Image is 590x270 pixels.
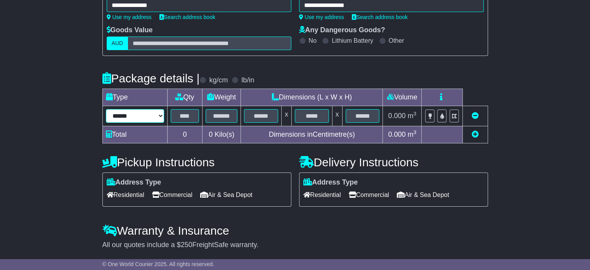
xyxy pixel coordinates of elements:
[209,76,228,85] label: kg/cm
[107,189,144,201] span: Residential
[332,37,373,44] label: Lithium Battery
[102,241,488,249] div: All our quotes include a $ FreightSafe warranty.
[167,89,202,106] td: Qty
[102,72,200,85] h4: Package details |
[102,156,291,169] h4: Pickup Instructions
[241,76,254,85] label: lb/in
[299,14,344,20] a: Use my address
[107,178,161,187] label: Address Type
[472,131,479,138] a: Add new item
[352,14,408,20] a: Search address book
[107,14,152,20] a: Use my address
[167,126,202,143] td: 0
[349,189,389,201] span: Commercial
[102,89,167,106] td: Type
[408,131,417,138] span: m
[102,224,488,237] h4: Warranty & Insurance
[303,178,358,187] label: Address Type
[159,14,215,20] a: Search address book
[241,126,383,143] td: Dimensions in Centimetre(s)
[299,156,488,169] h4: Delivery Instructions
[102,126,167,143] td: Total
[200,189,253,201] span: Air & Sea Depot
[472,112,479,120] a: Remove this item
[397,189,449,201] span: Air & Sea Depot
[107,26,153,35] label: Goods Value
[209,131,213,138] span: 0
[152,189,192,201] span: Commercial
[107,37,128,50] label: AUD
[202,89,241,106] td: Weight
[414,111,417,117] sup: 3
[102,261,215,267] span: © One World Courier 2025. All rights reserved.
[181,241,192,249] span: 250
[389,37,404,44] label: Other
[414,129,417,135] sup: 3
[332,106,342,126] td: x
[388,131,406,138] span: 0.000
[309,37,317,44] label: No
[388,112,406,120] span: 0.000
[281,106,291,126] td: x
[408,112,417,120] span: m
[241,89,383,106] td: Dimensions (L x W x H)
[299,26,385,35] label: Any Dangerous Goods?
[202,126,241,143] td: Kilo(s)
[303,189,341,201] span: Residential
[383,89,422,106] td: Volume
